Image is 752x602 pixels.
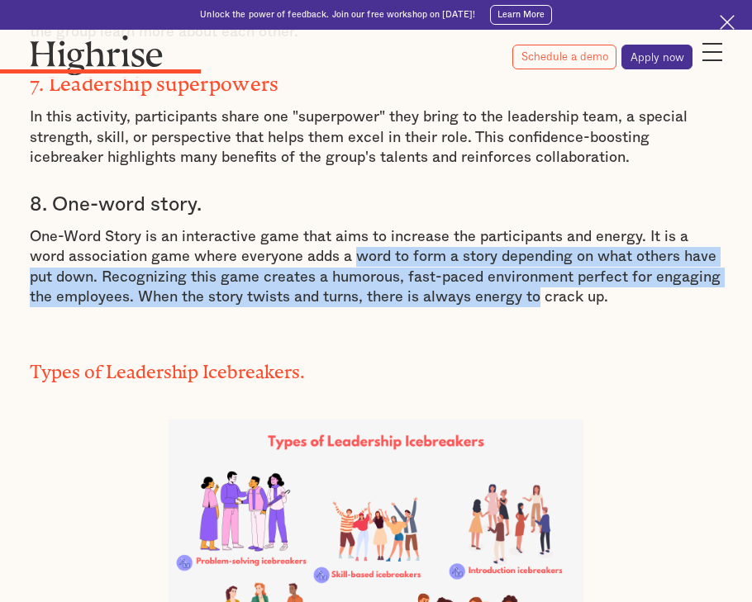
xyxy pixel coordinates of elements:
[30,192,722,217] h3: 8. One-word story.
[30,227,722,307] p: One-Word Story is an interactive game that aims to increase the participants and energy. It is a ...
[512,45,616,69] a: Schedule a demo
[30,107,722,168] p: In this activity, participants share one "superpower" they bring to the leadership team, a specia...
[490,5,552,25] a: Learn More
[30,35,163,75] img: Highrise logo
[30,357,722,378] h2: Types of Leadership Icebreakers.
[720,15,735,30] img: Cross icon
[200,9,475,21] div: Unlock the power of feedback. Join our free workshop on [DATE]!
[621,45,693,69] a: Apply now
